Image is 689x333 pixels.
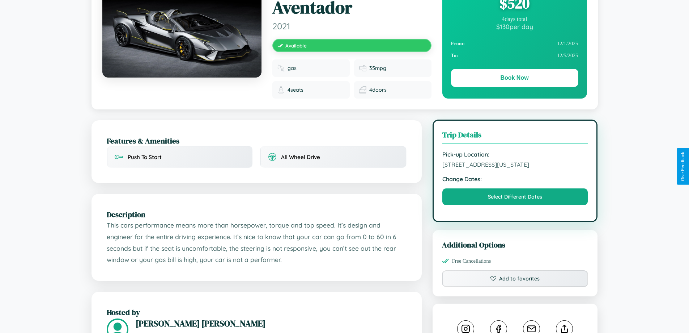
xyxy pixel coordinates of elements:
[442,151,588,158] strong: Pick-up Location:
[359,86,366,93] img: Doors
[272,21,431,32] span: 2021
[442,270,588,287] button: Add to favorites
[277,64,285,72] img: Fuel type
[107,220,407,266] p: This cars performance means more than horsepower, torque and top speed. It’s design and engineer ...
[451,69,578,87] button: Book Now
[128,154,162,161] span: Push To Start
[285,42,307,49] span: Available
[288,65,297,71] span: gas
[281,154,320,161] span: All Wheel Drive
[107,307,407,317] h2: Hosted by
[369,65,386,71] span: 35 mpg
[442,240,588,250] h3: Additional Options
[442,188,588,205] button: Select Different Dates
[452,258,491,264] span: Free Cancellations
[451,41,465,47] strong: From:
[359,64,366,72] img: Fuel efficiency
[442,161,588,168] span: [STREET_ADDRESS][US_STATE]
[451,53,458,59] strong: To:
[277,86,285,93] img: Seats
[442,129,588,143] h3: Trip Details
[451,38,578,50] div: 12 / 1 / 2025
[107,209,407,220] h2: Description
[288,87,303,93] span: 4 seats
[442,175,588,183] strong: Change Dates:
[451,50,578,62] div: 12 / 5 / 2025
[680,152,685,181] div: Give Feedback
[136,317,407,329] h3: [PERSON_NAME] [PERSON_NAME]
[107,136,407,146] h2: Features & Amenities
[451,22,578,30] div: $ 130 per day
[369,87,387,93] span: 4 doors
[451,16,578,22] div: 4 days total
